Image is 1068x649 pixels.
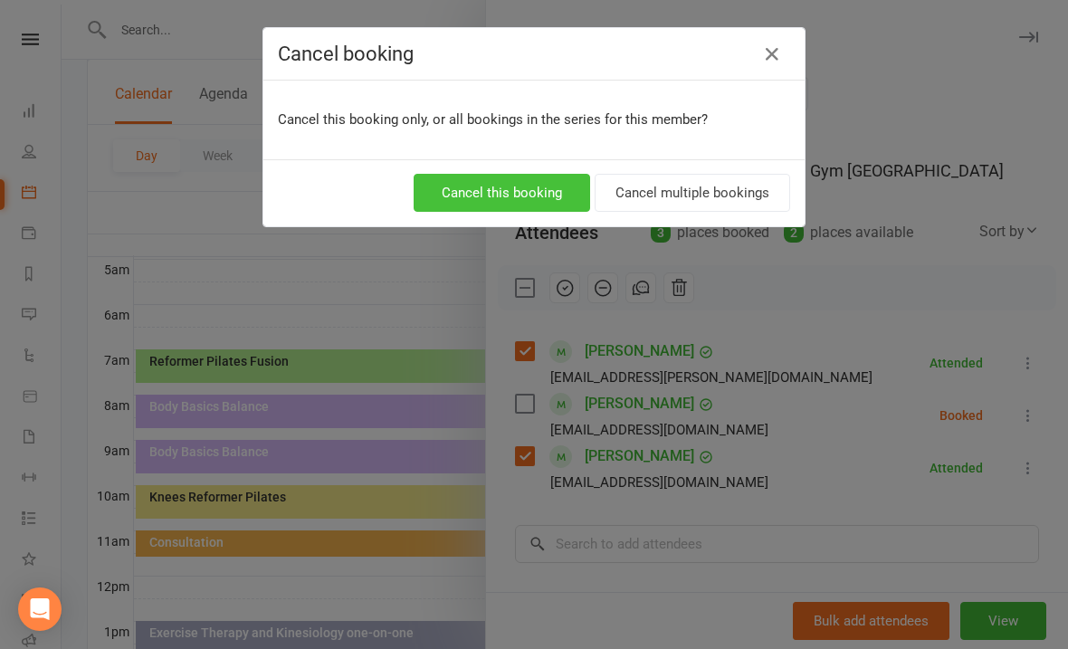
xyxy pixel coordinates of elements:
[278,109,790,130] p: Cancel this booking only, or all bookings in the series for this member?
[595,174,790,212] button: Cancel multiple bookings
[414,174,590,212] button: Cancel this booking
[278,43,790,65] h4: Cancel booking
[758,40,787,69] button: Close
[18,587,62,631] div: Open Intercom Messenger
